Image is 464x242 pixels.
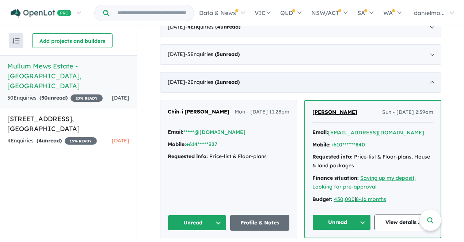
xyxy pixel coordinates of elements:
span: Mon - [DATE] 11:28pm [235,108,289,116]
a: [PERSON_NAME] [312,108,357,117]
span: 20 % READY [71,94,103,102]
div: | [312,195,433,204]
div: [DATE] [160,72,441,93]
h5: [STREET_ADDRESS] , [GEOGRAPHIC_DATA] [7,114,129,134]
span: Sun - [DATE] 2:59am [382,108,433,117]
span: danielmo... [414,9,445,16]
span: 15 % READY [65,137,97,145]
span: [PERSON_NAME] [312,109,357,115]
input: Try estate name, suburb, builder or developer [111,5,192,21]
img: Openlot PRO Logo White [11,9,72,18]
strong: Requested info: [312,153,353,160]
div: 50 Enquir ies [7,94,103,103]
strong: Mobile: [168,141,186,148]
span: - 4 Enquir ies [185,23,240,30]
strong: ( unread) [215,79,240,85]
span: - 2 Enquir ies [185,79,240,85]
span: 50 [41,94,47,101]
button: [EMAIL_ADDRESS][DOMAIN_NAME] [328,129,424,137]
strong: ( unread) [37,137,62,144]
strong: ( unread) [215,51,240,57]
a: Profile & Notes [230,215,289,231]
button: Unread [168,215,227,231]
span: [DATE] [112,94,129,101]
img: sort.svg [12,38,20,44]
div: Price-list & Floor-plans [168,152,289,161]
strong: Requested info: [168,153,208,160]
div: 4 Enquir ies [7,137,97,145]
button: Unread [312,215,371,230]
div: [DATE] [160,17,441,37]
span: - 5 Enquir ies [185,51,240,57]
strong: Mobile: [312,141,331,148]
span: 4 [38,137,42,144]
strong: Budget: [312,196,332,202]
strong: ( unread) [215,23,240,30]
a: View details ... [374,215,433,230]
strong: Finance situation: [312,175,359,181]
strong: Email: [168,129,183,135]
button: Add projects and builders [32,33,113,48]
span: [DATE] [112,137,129,144]
a: Chih-i [PERSON_NAME] [168,108,229,116]
a: Saving up my deposit, Looking for pre-approval [312,175,416,190]
a: 450,000 [334,196,355,202]
span: 4 [217,23,220,30]
span: Chih-i [PERSON_NAME] [168,108,229,115]
span: 2 [217,79,220,85]
h5: Mullum Mews Estate - [GEOGRAPHIC_DATA] , [GEOGRAPHIC_DATA] [7,61,129,91]
div: Price-list & Floor-plans, House & land packages [312,153,433,170]
strong: Email: [312,129,328,135]
a: 8-16 months [356,196,386,202]
div: [DATE] [160,44,441,65]
span: 5 [217,51,220,57]
strong: ( unread) [39,94,68,101]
